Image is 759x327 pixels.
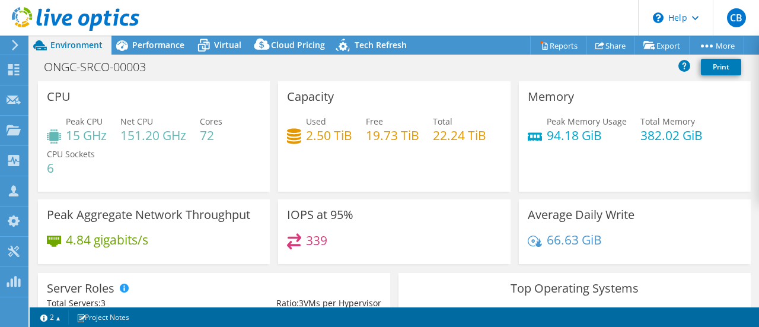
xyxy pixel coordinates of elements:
[727,8,746,27] span: CB
[287,90,334,103] h3: Capacity
[47,208,250,221] h3: Peak Aggregate Network Throughput
[640,116,695,127] span: Total Memory
[599,307,645,320] li: VMware
[689,36,744,55] a: More
[120,116,153,127] span: Net CPU
[214,297,381,310] div: Ratio: VMs per Hypervisor
[586,36,635,55] a: Share
[547,233,602,246] h4: 66.63 GiB
[366,129,419,142] h4: 19.73 TiB
[66,129,107,142] h4: 15 GHz
[101,297,106,309] span: 3
[433,116,452,127] span: Total
[653,12,664,23] svg: \n
[299,297,304,309] span: 3
[407,282,742,295] h3: Top Operating Systems
[306,116,326,127] span: Used
[528,90,574,103] h3: Memory
[498,307,548,320] li: Windows
[355,39,407,50] span: Tech Refresh
[47,161,95,174] h4: 6
[271,39,325,50] span: Cloud Pricing
[47,90,71,103] h3: CPU
[200,116,222,127] span: Cores
[66,233,148,246] h4: 4.84 gigabits/s
[287,208,353,221] h3: IOPS at 95%
[50,39,103,50] span: Environment
[306,129,352,142] h4: 2.50 TiB
[214,39,241,50] span: Virtual
[47,297,214,310] div: Total Servers:
[66,116,103,127] span: Peak CPU
[701,59,741,75] a: Print
[47,148,95,160] span: CPU Sockets
[556,307,591,320] li: Linux
[547,129,627,142] h4: 94.18 GiB
[200,129,222,142] h4: 72
[306,234,327,247] h4: 339
[68,310,138,325] a: Project Notes
[120,129,186,142] h4: 151.20 GHz
[32,310,69,325] a: 2
[366,116,383,127] span: Free
[547,116,627,127] span: Peak Memory Usage
[433,129,486,142] h4: 22.24 TiB
[634,36,690,55] a: Export
[39,61,164,74] h1: ONGC-SRCO-00003
[640,129,703,142] h4: 382.02 GiB
[528,208,634,221] h3: Average Daily Write
[47,282,114,295] h3: Server Roles
[530,36,587,55] a: Reports
[132,39,184,50] span: Performance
